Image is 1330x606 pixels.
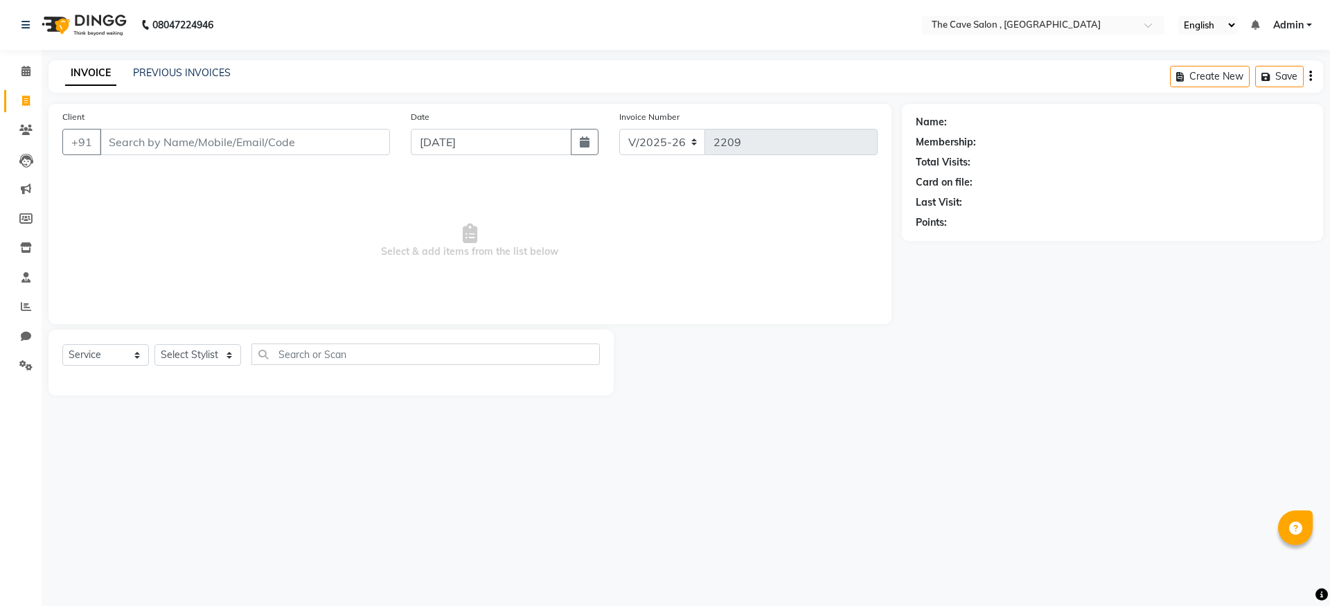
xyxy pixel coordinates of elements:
span: Select & add items from the list below [62,172,878,310]
div: Total Visits: [916,155,970,170]
label: Invoice Number [619,111,680,123]
button: +91 [62,129,101,155]
button: Save [1255,66,1304,87]
b: 08047224946 [152,6,213,44]
div: Card on file: [916,175,973,190]
label: Client [62,111,85,123]
a: PREVIOUS INVOICES [133,66,231,79]
input: Search or Scan [251,344,600,365]
button: Create New [1170,66,1250,87]
img: logo [35,6,130,44]
div: Membership: [916,135,976,150]
a: INVOICE [65,61,116,86]
span: Admin [1273,18,1304,33]
label: Date [411,111,429,123]
div: Last Visit: [916,195,962,210]
div: Name: [916,115,947,130]
input: Search by Name/Mobile/Email/Code [100,129,390,155]
div: Points: [916,215,947,230]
